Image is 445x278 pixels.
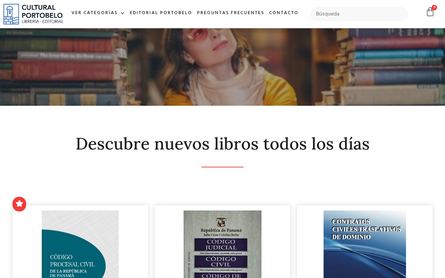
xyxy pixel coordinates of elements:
h2: Descubre nuevos libros todos los días [12,135,433,153]
input: Búsqueda [310,7,408,21]
a: 0 [425,7,435,17]
a: Editorial Portobelo [127,6,195,21]
a: Ver Categorías [69,6,127,21]
a: Preguntas frecuentes [195,6,267,21]
span: 0 [432,5,437,10]
a: Contacto [267,6,301,21]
